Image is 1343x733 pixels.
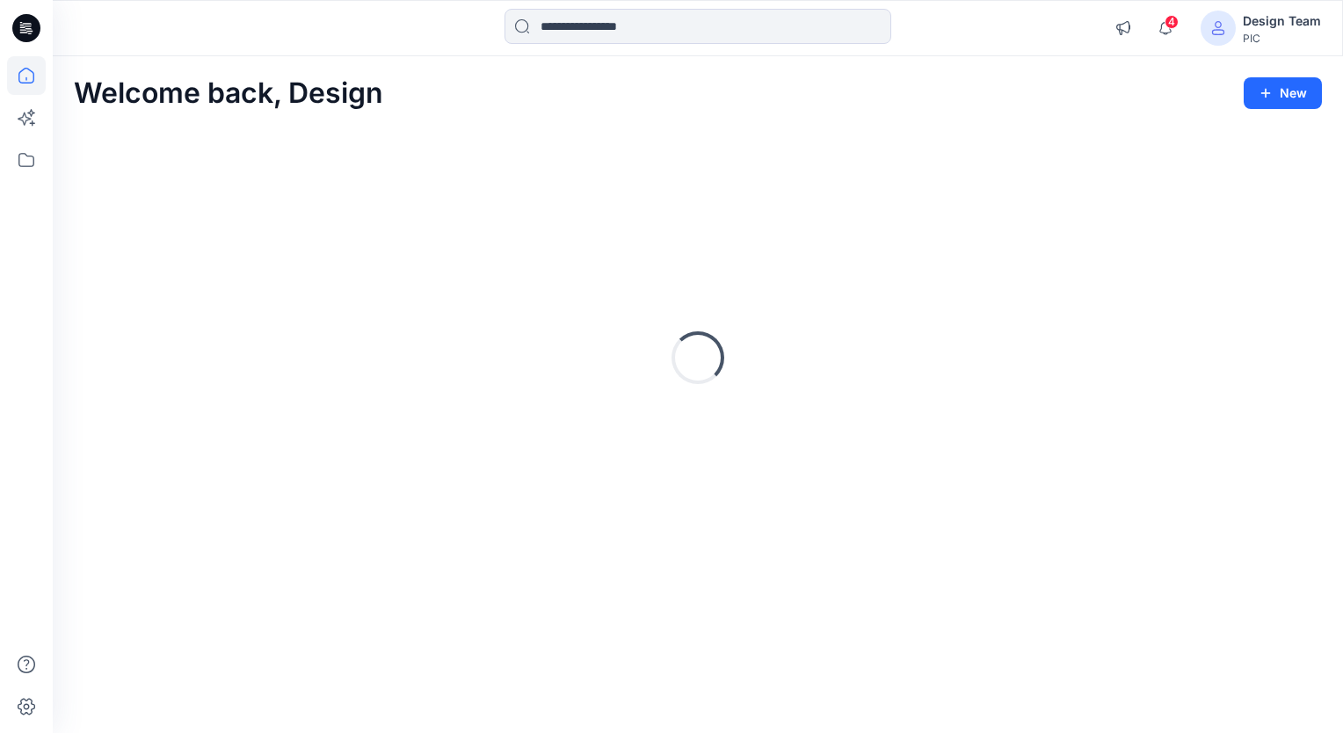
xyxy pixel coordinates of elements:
button: New [1244,77,1322,109]
span: 4 [1165,15,1179,29]
div: PIC [1243,32,1321,45]
div: Design Team [1243,11,1321,32]
h2: Welcome back, Design [74,77,383,110]
svg: avatar [1211,21,1225,35]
